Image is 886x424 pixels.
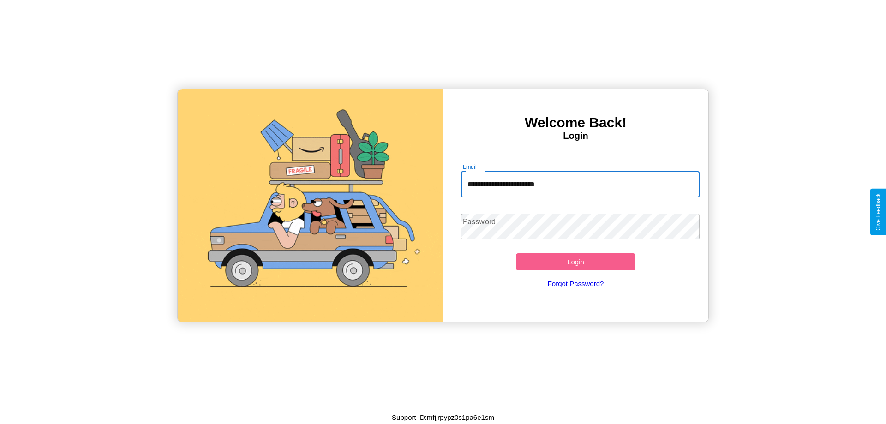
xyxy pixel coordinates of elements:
img: gif [178,89,443,322]
div: Give Feedback [875,193,881,231]
a: Forgot Password? [456,270,695,297]
h4: Login [443,131,708,141]
button: Login [516,253,635,270]
label: Email [463,163,477,171]
p: Support ID: mfjjrpypz0s1pa6e1sm [392,411,494,424]
h3: Welcome Back! [443,115,708,131]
